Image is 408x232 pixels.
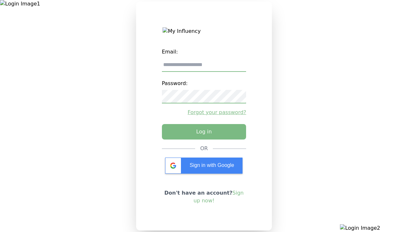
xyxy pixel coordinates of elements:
[165,158,243,174] div: Sign in with Google
[340,224,408,232] img: Login Image2
[162,189,246,205] p: Don't have an account?
[162,45,246,58] label: Email:
[163,27,245,35] img: My Influency
[200,145,208,152] div: OR
[190,162,234,168] span: Sign in with Google
[162,109,246,116] a: Forgot your password?
[162,124,246,140] button: Log in
[162,77,246,90] label: Password:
